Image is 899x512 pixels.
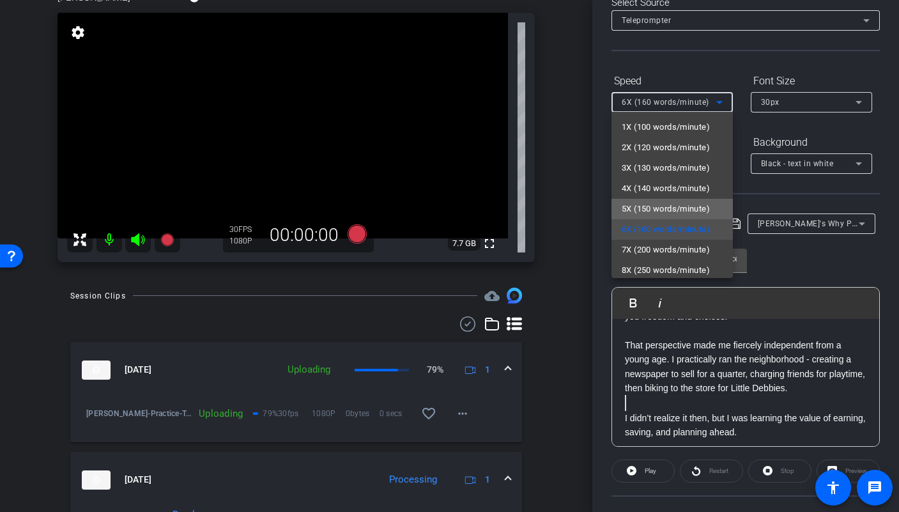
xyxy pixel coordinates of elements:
span: 8X (250 words/minute) [622,263,710,278]
span: 6X (160 words/minute) [622,222,710,237]
span: 2X (120 words/minute) [622,140,710,155]
span: 3X (130 words/minute) [622,160,710,176]
span: 4X (140 words/minute) [622,181,710,196]
span: 7X (200 words/minute) [622,242,710,258]
span: 5X (150 words/minute) [622,201,710,217]
span: 1X (100 words/minute) [622,120,710,135]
